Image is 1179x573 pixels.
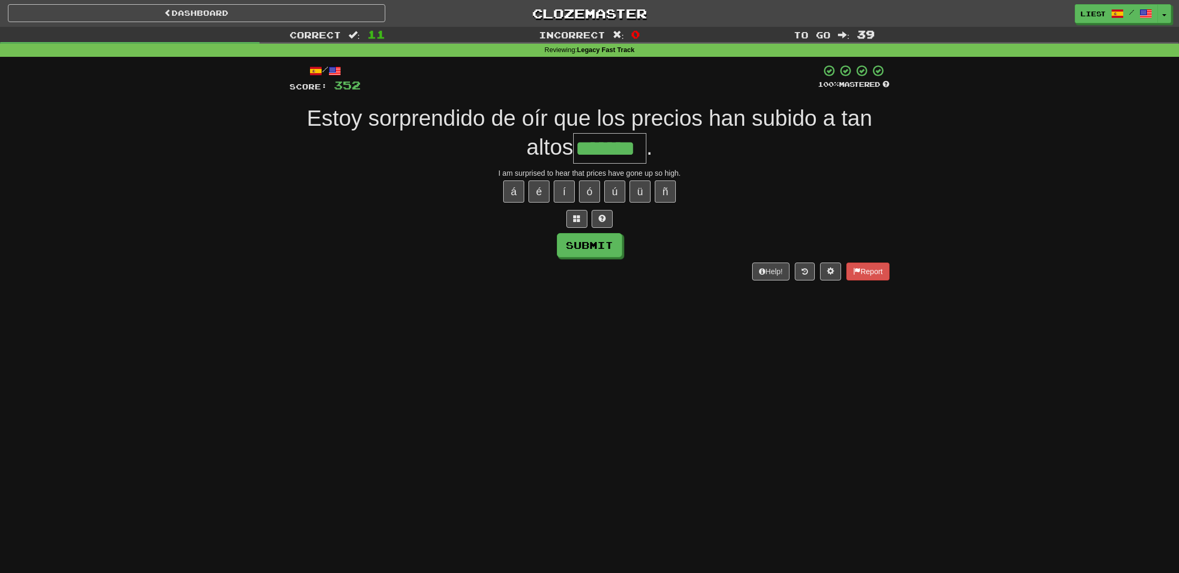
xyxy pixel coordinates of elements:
[566,210,587,228] button: Switch sentence to multiple choice alt+p
[1081,9,1106,18] span: LiesT
[818,80,890,89] div: Mastered
[592,210,613,228] button: Single letter hint - you only get 1 per sentence and score half the points! alt+h
[539,29,605,40] span: Incorrect
[752,263,790,280] button: Help!
[1129,8,1134,16] span: /
[579,180,600,203] button: ó
[554,180,575,203] button: í
[604,180,625,203] button: ú
[289,168,890,178] div: I am surprised to hear that prices have gone up so high.
[846,263,890,280] button: Report
[795,263,815,280] button: Round history (alt+y)
[630,180,651,203] button: ü
[528,180,549,203] button: é
[503,180,524,203] button: á
[794,29,831,40] span: To go
[577,46,634,54] strong: Legacy Fast Track
[631,28,640,41] span: 0
[818,80,839,88] span: 100 %
[857,28,875,41] span: 39
[334,78,361,92] span: 352
[367,28,385,41] span: 11
[307,106,872,159] span: Estoy sorprendido de oír que los precios han subido a tan altos
[646,135,653,159] span: .
[289,29,341,40] span: Correct
[613,31,624,39] span: :
[289,64,361,77] div: /
[401,4,778,23] a: Clozemaster
[557,233,622,257] button: Submit
[1075,4,1158,23] a: LiesT /
[289,82,327,91] span: Score:
[8,4,385,22] a: Dashboard
[348,31,360,39] span: :
[838,31,850,39] span: :
[655,180,676,203] button: ñ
